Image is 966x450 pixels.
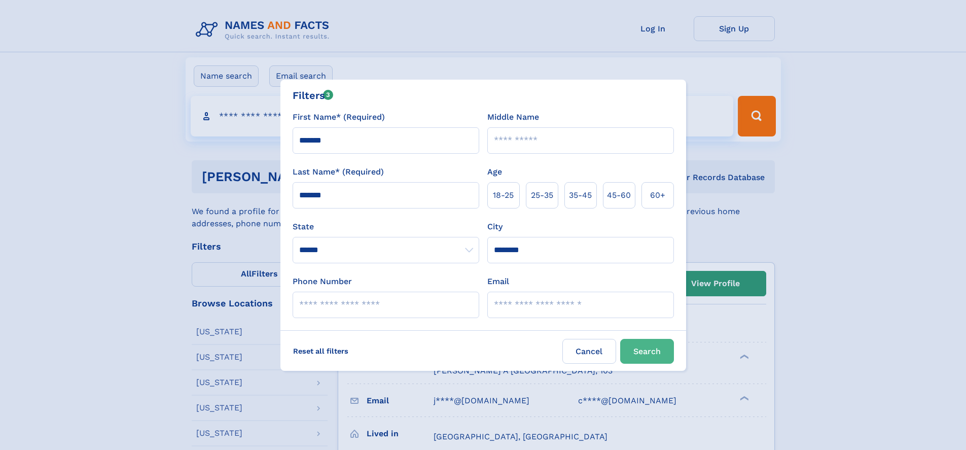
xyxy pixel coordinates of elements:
label: First Name* (Required) [293,111,385,123]
span: 25‑35 [531,189,553,201]
span: 60+ [650,189,665,201]
label: Reset all filters [287,339,355,363]
span: 35‑45 [569,189,592,201]
label: City [487,221,503,233]
label: State [293,221,479,233]
span: 45‑60 [607,189,631,201]
label: Middle Name [487,111,539,123]
label: Email [487,275,509,288]
label: Cancel [562,339,616,364]
label: Phone Number [293,275,352,288]
label: Last Name* (Required) [293,166,384,178]
label: Age [487,166,502,178]
span: 18‑25 [493,189,514,201]
div: Filters [293,88,334,103]
button: Search [620,339,674,364]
